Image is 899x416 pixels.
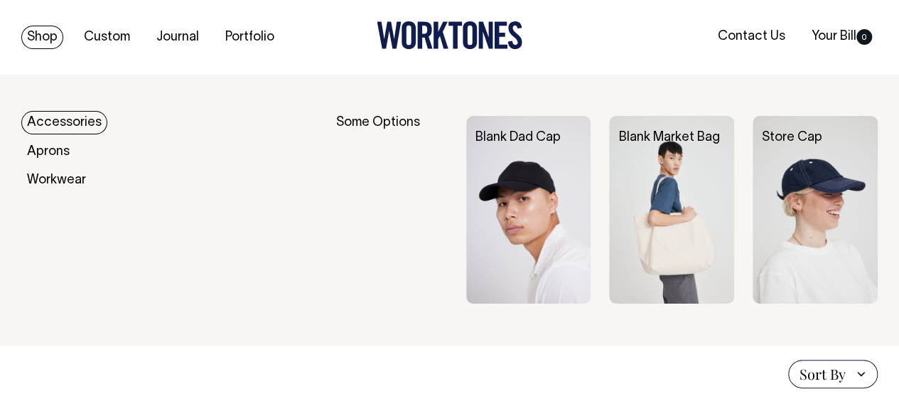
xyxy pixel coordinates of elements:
[466,116,591,304] img: Blank Dad Cap
[712,25,791,48] a: Contact Us
[21,26,63,49] a: Shop
[336,116,448,304] div: Some Options
[762,132,822,144] a: Store Cap
[21,111,107,134] a: Accessories
[220,26,280,49] a: Portfolio
[151,26,205,49] a: Journal
[800,366,846,383] span: Sort By
[618,132,719,144] a: Blank Market Bag
[753,116,878,304] img: Store Cap
[21,169,92,192] a: Workwear
[21,140,75,164] a: Aprons
[475,132,561,144] a: Blank Dad Cap
[856,29,872,45] span: 0
[609,116,734,304] img: Blank Market Bag
[806,25,878,48] a: Your Bill0
[78,26,136,49] a: Custom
